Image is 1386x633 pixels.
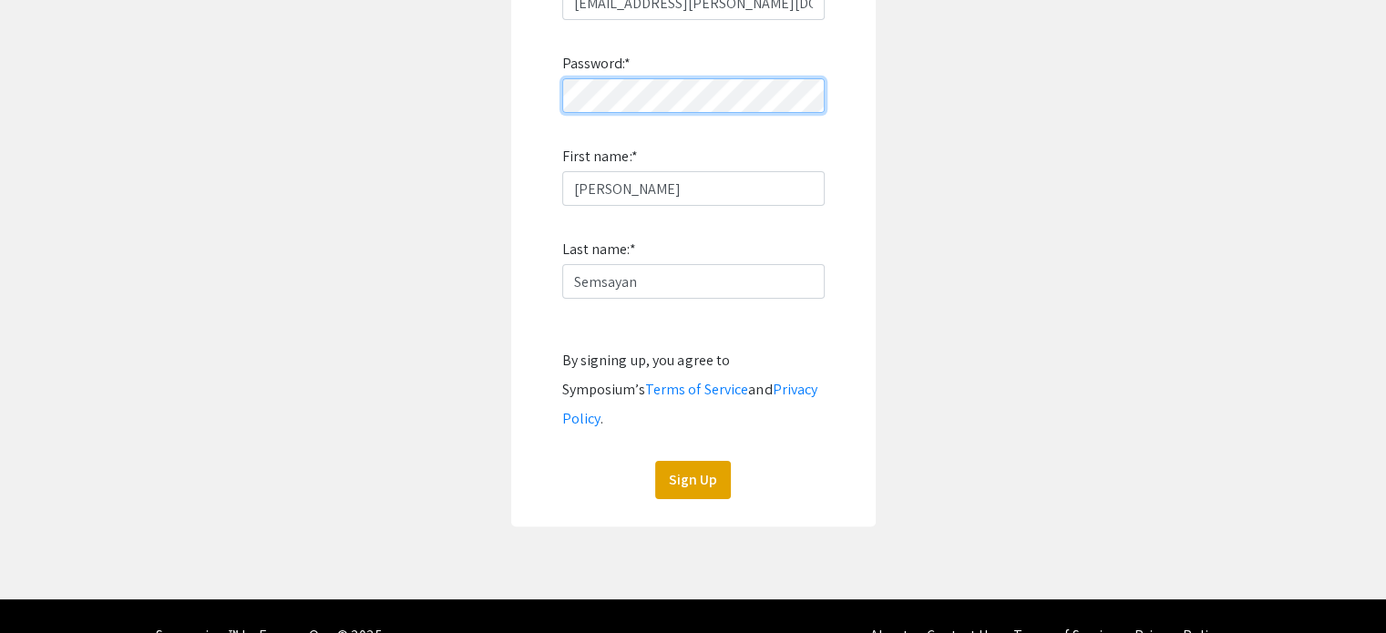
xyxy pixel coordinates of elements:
iframe: Chat [14,551,77,619]
div: By signing up, you agree to Symposium’s and . [562,346,825,434]
button: Sign Up [655,461,731,499]
a: Terms of Service [645,380,749,399]
label: Password: [562,49,631,78]
label: Last name: [562,235,636,264]
label: First name: [562,142,638,171]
